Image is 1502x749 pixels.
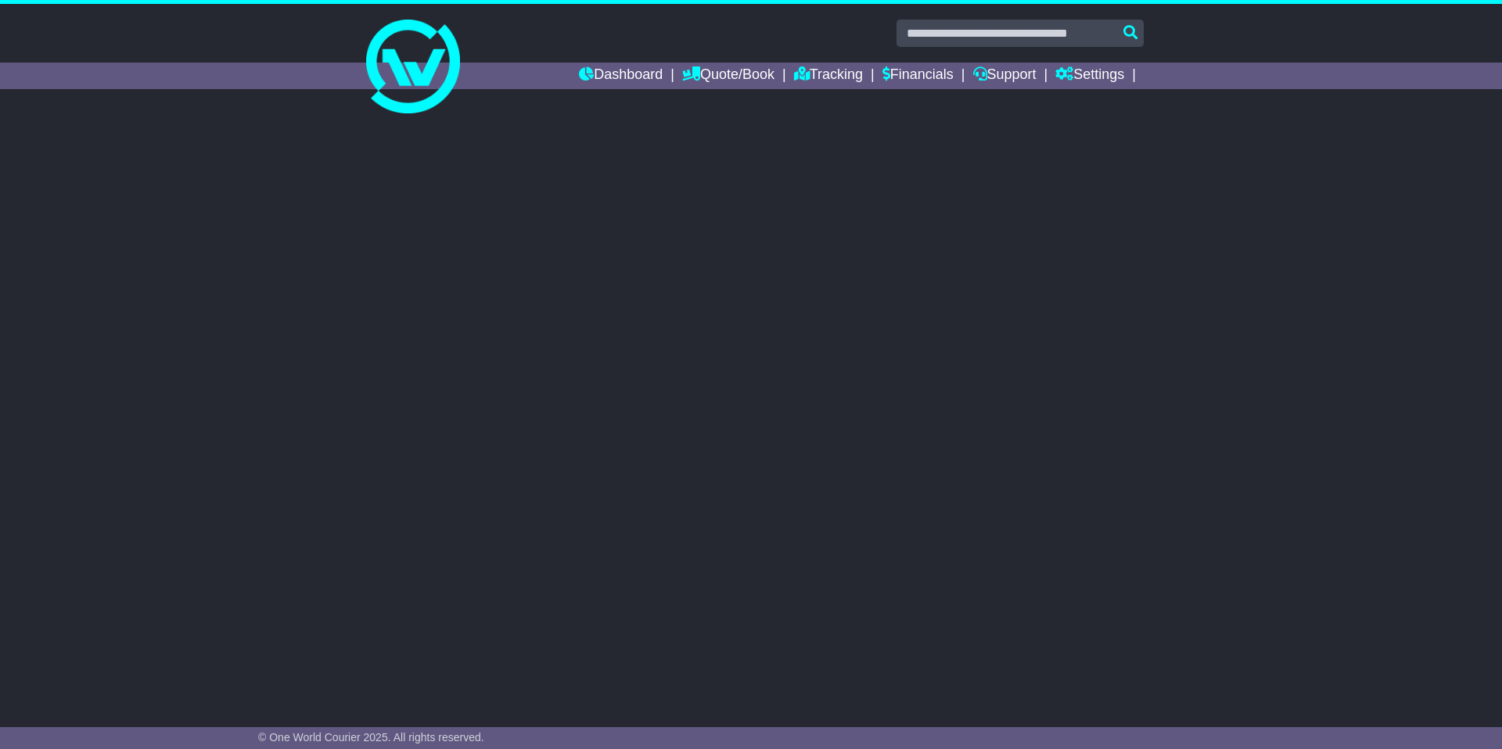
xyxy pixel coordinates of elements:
[579,63,663,89] a: Dashboard
[1055,63,1124,89] a: Settings
[794,63,863,89] a: Tracking
[258,731,484,744] span: © One World Courier 2025. All rights reserved.
[973,63,1037,89] a: Support
[882,63,954,89] a: Financials
[682,63,774,89] a: Quote/Book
